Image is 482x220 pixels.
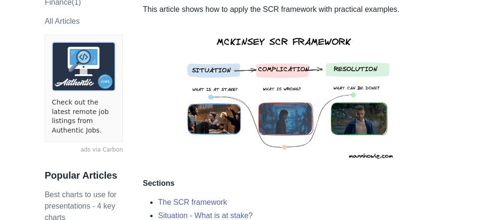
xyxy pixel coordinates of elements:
a: Check out the latest remote job listings from Authentic Jobs. [52,98,116,135]
strong: Sections [143,179,174,187]
img: ads via Carbon [52,42,116,91]
p: This article shows how to apply the SCR framework with practical examples. [143,4,437,15]
img: mckinsey scr framework [173,23,407,170]
a: Situation - What is at stake? [158,211,252,220]
a: ads via Carbon [45,146,123,154]
a: The SCR framework [158,198,227,206]
a: All Articles [45,17,80,25]
h3: Popular Articles [45,170,123,182]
